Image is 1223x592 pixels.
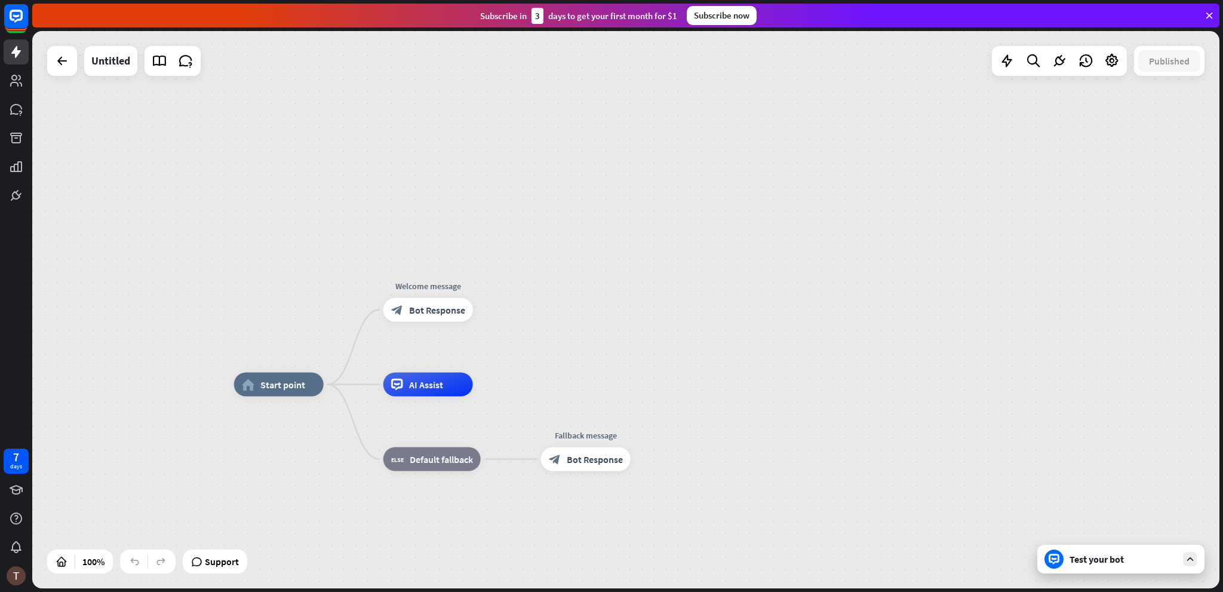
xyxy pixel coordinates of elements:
div: 100% [79,552,108,571]
span: Bot Response [409,304,465,316]
span: AI Assist [409,379,443,391]
div: days [10,462,22,471]
div: Welcome message [374,280,482,292]
span: Support [205,552,239,571]
div: 7 [13,452,19,462]
i: block_bot_response [391,304,403,316]
button: Open LiveChat chat widget [10,5,45,41]
div: Untitled [91,46,130,76]
div: Test your bot [1070,553,1177,565]
div: Subscribe in days to get your first month for $1 [480,8,677,24]
i: block_fallback [391,453,404,465]
a: 7 days [4,449,29,474]
span: Default fallback [410,453,473,465]
i: home_2 [242,379,254,391]
div: 3 [531,8,543,24]
div: Fallback message [532,430,640,441]
button: Published [1138,50,1200,72]
span: Bot Response [567,453,623,465]
i: block_bot_response [549,453,561,465]
div: Subscribe now [687,6,757,25]
span: Start point [260,379,305,391]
